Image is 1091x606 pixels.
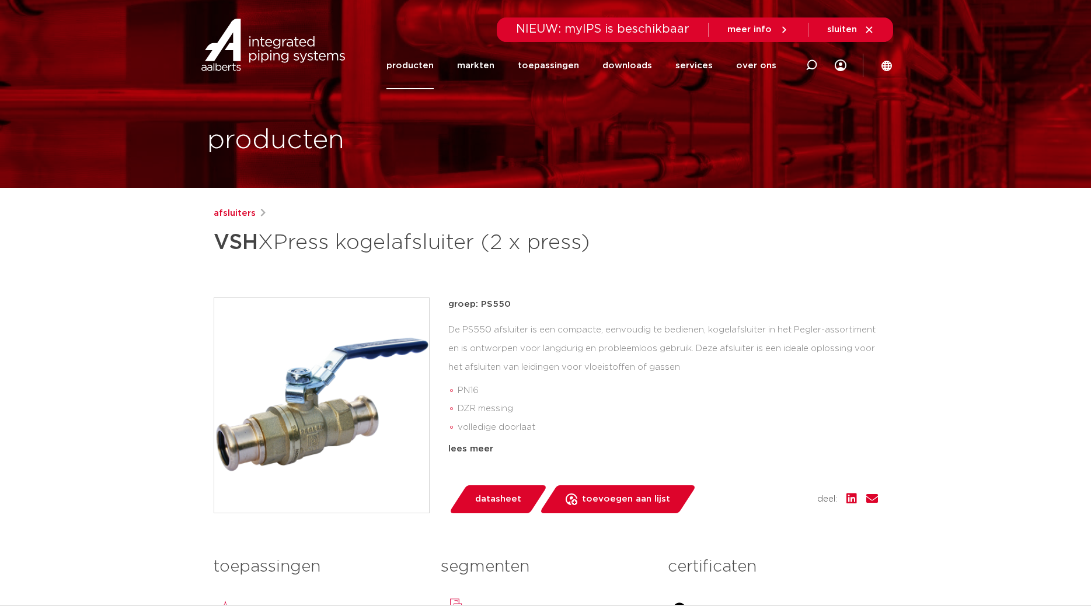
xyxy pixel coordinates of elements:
[475,490,521,509] span: datasheet
[727,25,772,34] span: meer info
[458,381,878,400] li: PN16
[448,321,878,437] div: De PS550 afsluiter is een compacte, eenvoudig te bedienen, kogelafsluiter in het Pegler-assortime...
[386,42,434,89] a: producten
[458,418,878,437] li: volledige doorlaat
[458,400,878,418] li: DZR messing
[448,442,878,456] div: lees meer
[386,42,776,89] nav: Menu
[518,42,579,89] a: toepassingen
[516,23,689,35] span: NIEUW: myIPS is beschikbaar
[736,42,776,89] a: over ons
[827,25,857,34] span: sluiten
[668,555,877,579] h3: certificaten
[675,42,713,89] a: services
[457,42,494,89] a: markten
[441,555,650,579] h3: segmenten
[214,298,429,513] img: Product Image for VSH XPress kogelafsluiter (2 x press)
[835,42,846,89] div: my IPS
[602,42,652,89] a: downloads
[214,555,423,579] h3: toepassingen
[582,490,670,509] span: toevoegen aan lijst
[207,122,344,159] h1: producten
[214,225,652,260] h1: XPress kogelafsluiter (2 x press)
[448,485,548,513] a: datasheet
[727,24,789,35] a: meer info
[214,232,258,253] strong: VSH
[827,24,874,35] a: sluiten
[458,437,878,456] li: blow-out en vandalisme bestendige constructie
[214,206,256,220] a: afsluiters
[448,297,878,311] p: groep: PS550
[817,492,837,506] span: deel:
